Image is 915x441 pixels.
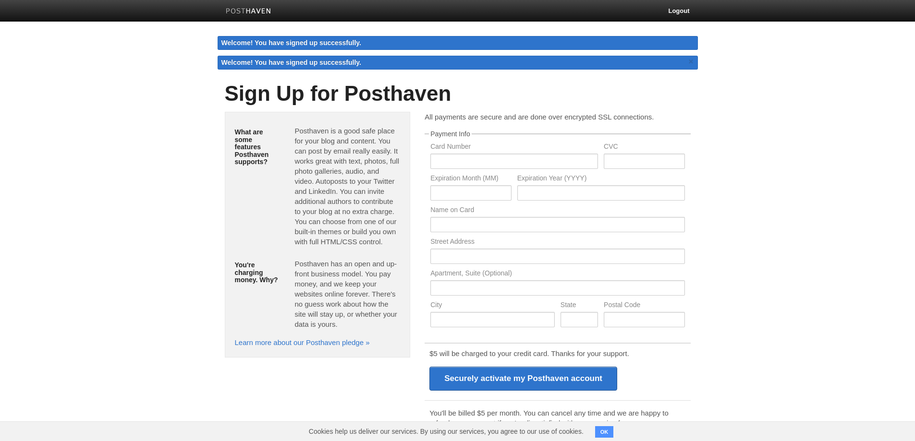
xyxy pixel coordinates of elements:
h5: You're charging money. Why? [235,262,281,284]
button: OK [595,426,614,438]
p: $5 will be charged to your credit card. Thanks for your support. [429,348,685,358]
p: Posthaven has an open and up-front business model. You pay money, and we keep your websites onlin... [294,259,400,329]
label: Expiration Month (MM) [430,175,511,184]
label: Card Number [430,143,598,152]
label: Apartment, Suite (Optional) [430,270,684,279]
span: Cookies help us deliver our services. By using our services, you agree to our use of cookies. [299,422,593,441]
legend: Payment Info [429,131,472,137]
p: All payments are secure and are done over encrypted SSL connections. [425,112,690,122]
input: Securely activate my Posthaven account [429,367,617,391]
label: Street Address [430,238,684,247]
img: Posthaven-bar [226,8,271,15]
a: Learn more about our Posthaven pledge » [235,338,370,346]
label: City [430,301,555,310]
h5: What are some features Posthaven supports? [235,129,281,166]
p: Posthaven is a good safe place for your blog and content. You can post by email really easily. It... [294,126,400,247]
label: Expiration Year (YYYY) [517,175,685,184]
label: State [561,301,598,310]
span: Welcome! You have signed up successfully. [221,59,362,66]
a: × [687,56,695,68]
label: CVC [604,143,684,152]
label: Postal Code [604,301,684,310]
div: Welcome! You have signed up successfully. [218,36,698,50]
h1: Sign Up for Posthaven [225,82,691,105]
p: You'll be billed $5 per month. You can cancel any time and we are happy to refund your payment if... [429,408,685,428]
label: Name on Card [430,206,684,215]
